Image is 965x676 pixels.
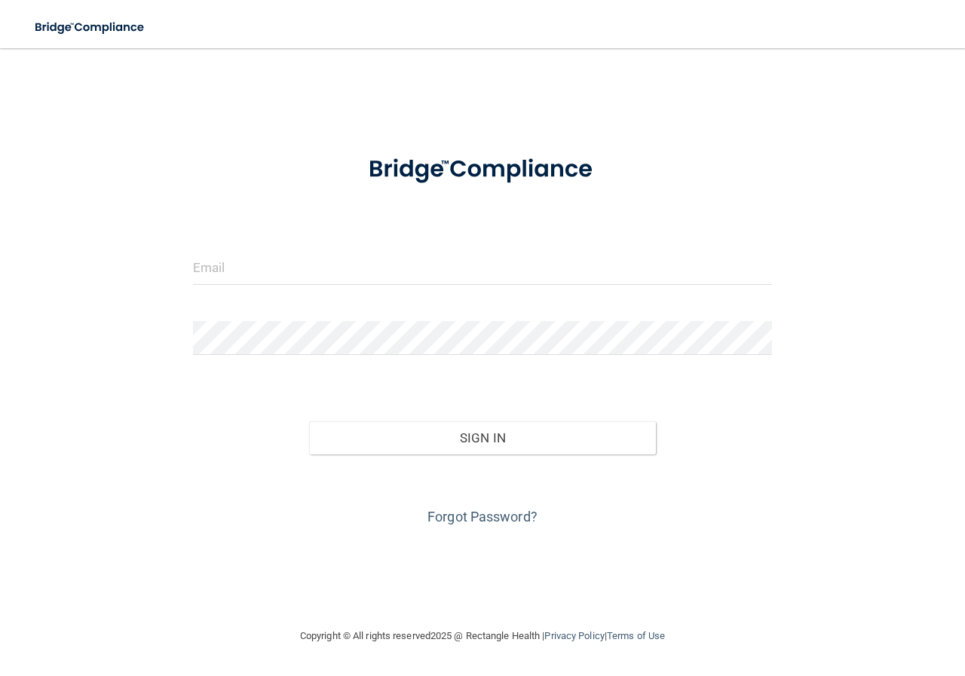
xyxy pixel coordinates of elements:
[309,421,657,454] button: Sign In
[607,630,665,641] a: Terms of Use
[23,12,158,43] img: bridge_compliance_login_screen.278c3ca4.svg
[544,630,604,641] a: Privacy Policy
[193,251,772,285] input: Email
[427,509,538,525] a: Forgot Password?
[344,139,622,200] img: bridge_compliance_login_screen.278c3ca4.svg
[207,612,758,660] div: Copyright © All rights reserved 2025 @ Rectangle Health | |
